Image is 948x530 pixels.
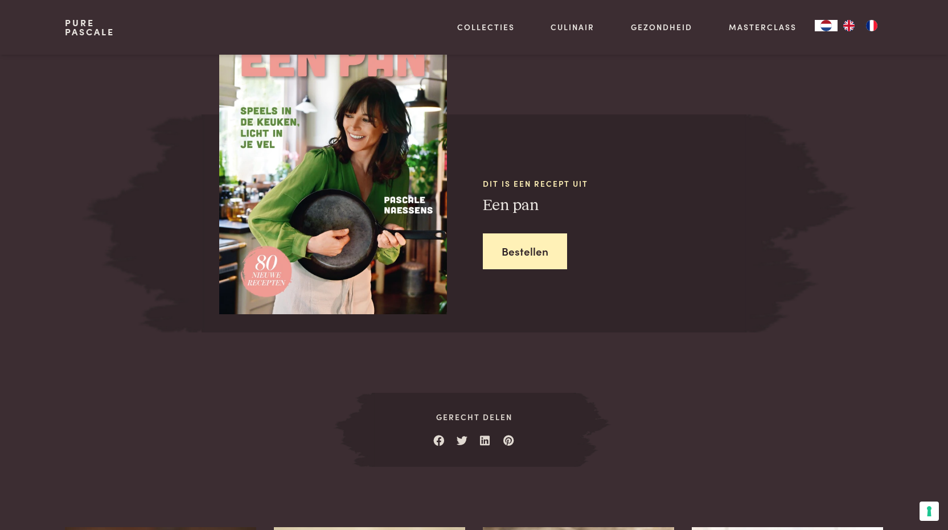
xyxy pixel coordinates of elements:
span: Dit is een recept uit [483,178,746,190]
span: Gerecht delen [372,411,576,423]
a: Collecties [457,21,515,33]
a: Gezondheid [631,21,692,33]
h3: Een pan [483,196,746,216]
a: FR [860,20,883,31]
ul: Language list [838,20,883,31]
a: PurePascale [65,18,114,36]
button: Uw voorkeuren voor toestemming voor trackingtechnologieën [920,502,939,521]
a: Culinair [551,21,594,33]
a: EN [838,20,860,31]
div: Language [815,20,838,31]
a: Bestellen [483,233,567,269]
a: Masterclass [729,21,797,33]
a: NL [815,20,838,31]
aside: Language selected: Nederlands [815,20,883,31]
